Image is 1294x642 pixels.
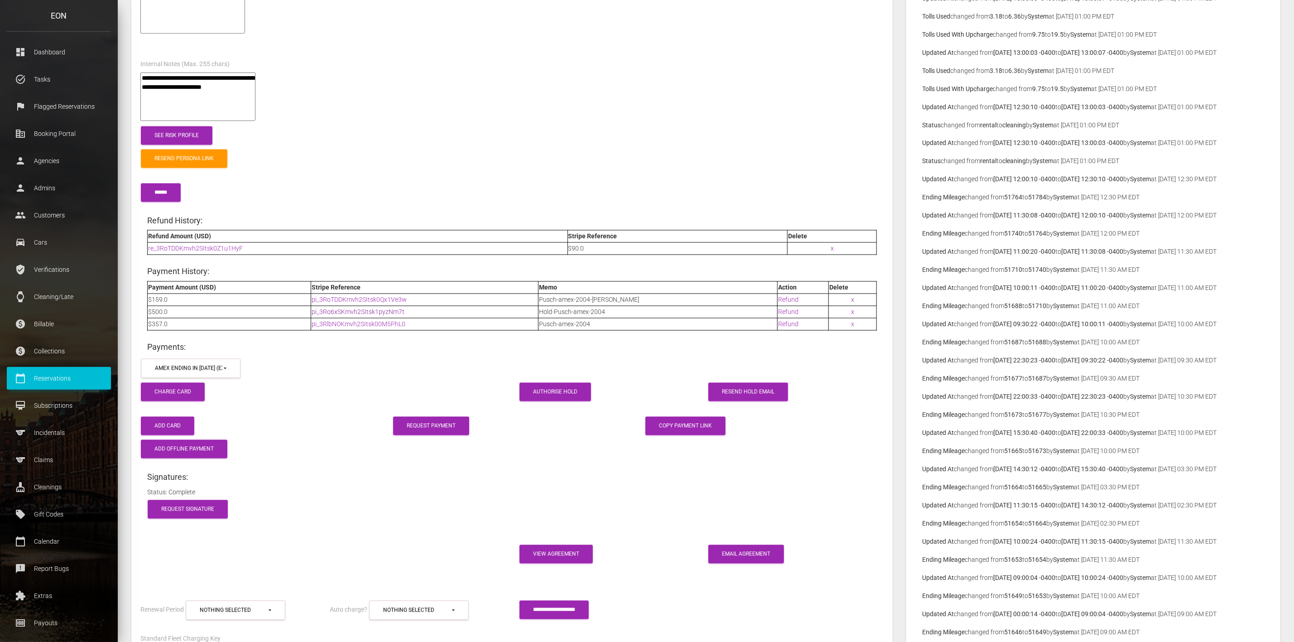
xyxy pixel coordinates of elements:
[922,29,1265,40] p: changed from to by at [DATE] 01:00 PM EDT
[922,500,1265,511] p: changed from to by at [DATE] 02:30 PM EDT
[1028,556,1046,564] b: 51654
[1004,484,1022,491] b: 51664
[993,574,1055,582] b: [DATE] 09:00:04 -0400
[148,500,228,519] a: Request Signature
[14,181,104,195] p: Admins
[993,212,1055,219] b: [DATE] 11:30:08 -0400
[922,536,1265,547] p: changed from to by at [DATE] 11:30 AM EDT
[7,340,111,362] a: paid Collections
[993,611,1055,618] b: [DATE] 00:00:14 -0400
[369,601,469,620] button: Nothing selected
[1130,393,1151,401] b: System
[14,317,104,331] p: Billable
[922,573,1265,584] p: changed from to by at [DATE] 10:00 AM EDT
[1004,556,1022,564] b: 51653
[148,318,311,330] td: $357.0
[148,245,243,252] a: re_3RoTDDKmvh2SItsk0Z1u1HyF
[312,321,405,328] a: pi_3RlbNOKmvh2SItsk00M5PhL0
[1028,303,1046,310] b: 51710
[1130,502,1151,509] b: System
[1004,194,1022,201] b: 51764
[14,399,104,412] p: Subscriptions
[1028,520,1046,527] b: 51664
[1130,103,1151,111] b: System
[1032,85,1045,92] b: 9.75
[1028,375,1046,382] b: 51687
[1061,321,1123,328] b: [DATE] 10:00:11 -0400
[922,611,954,618] b: Updated At
[993,393,1055,401] b: [DATE] 22:00:33 -0400
[14,426,104,439] p: Incidentals
[993,321,1055,328] b: [DATE] 09:30:22 -0400
[922,174,1265,185] p: changed from to by at [DATE] 12:30 PM EDT
[140,60,230,69] label: Internal Notes (Max. 255 chars)
[708,545,784,564] a: Email Agreement
[141,417,194,435] button: Add Card
[1028,339,1046,346] b: 51688
[1053,593,1074,600] b: System
[922,11,1265,22] p: changed from to by at [DATE] 01:00 PM EDT
[922,301,1265,312] p: changed from to by at [DATE] 11:00 AM EDT
[922,194,965,201] b: Ending Mileage
[140,487,884,498] div: Status: Complete
[922,85,993,92] b: Tolls Used With Upcharge
[330,606,367,615] label: Auto charge?
[311,281,538,294] th: Stripe Reference
[1053,629,1074,636] b: System
[922,446,1265,457] p: changed from to by at [DATE] 10:00 PM EDT
[1002,121,1026,129] b: cleaning
[1028,194,1046,201] b: 51784
[148,306,311,318] td: $500.0
[14,372,104,385] p: Reservations
[993,502,1055,509] b: [DATE] 11:30:15 -0400
[148,231,568,243] th: Refund Amount (USD)
[1061,502,1123,509] b: [DATE] 14:30:12 -0400
[140,606,184,615] label: Renewal Period
[1028,484,1046,491] b: 51665
[383,607,451,614] div: Nothing selected
[7,150,111,172] a: person Agencies
[1130,248,1151,256] b: System
[922,248,954,256] b: Updated At
[778,296,799,304] a: Refund
[520,545,593,564] a: View Agreement
[1053,375,1074,382] b: System
[922,210,1265,221] p: changed from to by at [DATE] 12:00 PM EDT
[1061,103,1123,111] b: [DATE] 13:00:03 -0400
[141,383,205,401] button: Charge Card
[922,574,954,582] b: Updated At
[1053,194,1074,201] b: System
[922,156,1265,167] p: changed from to by at [DATE] 01:00 PM EDT
[922,484,965,491] b: Ending Mileage
[1061,538,1123,545] b: [DATE] 11:30:15 -0400
[14,72,104,86] p: Tasks
[14,45,104,59] p: Dashboard
[922,428,1265,439] p: changed from to by at [DATE] 10:00 PM EDT
[922,121,941,129] b: Status
[148,281,311,294] th: Payment Amount (USD)
[1028,411,1046,419] b: 51677
[922,285,954,292] b: Updated At
[922,103,954,111] b: Updated At
[7,367,111,390] a: calendar_today Reservations
[1061,357,1123,364] b: [DATE] 09:30:22 -0400
[1033,121,1053,129] b: System
[922,482,1265,493] p: changed from to by at [DATE] 03:30 PM EDT
[708,383,788,401] a: Resend Hold Email
[312,296,407,304] a: pi_3RoTDDKmvh2SItsk0Qx1Ve3w
[7,231,111,254] a: drive_eta Cars
[922,411,965,419] b: Ending Mileage
[922,192,1265,203] p: changed from to by at [DATE] 12:30 PM EDT
[14,154,104,168] p: Agencies
[922,212,954,219] b: Updated At
[922,410,1265,420] p: changed from to by at [DATE] 10:30 PM EDT
[7,68,111,91] a: task_alt Tasks
[1004,629,1022,636] b: 51646
[14,127,104,140] p: Booking Portal
[1130,49,1151,56] b: System
[922,47,1265,58] p: changed from to by at [DATE] 01:00 PM EDT
[851,309,854,316] a: x
[1053,266,1074,274] b: System
[141,150,227,168] a: Resend Persona Link
[1061,285,1123,292] b: [DATE] 11:00:20 -0400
